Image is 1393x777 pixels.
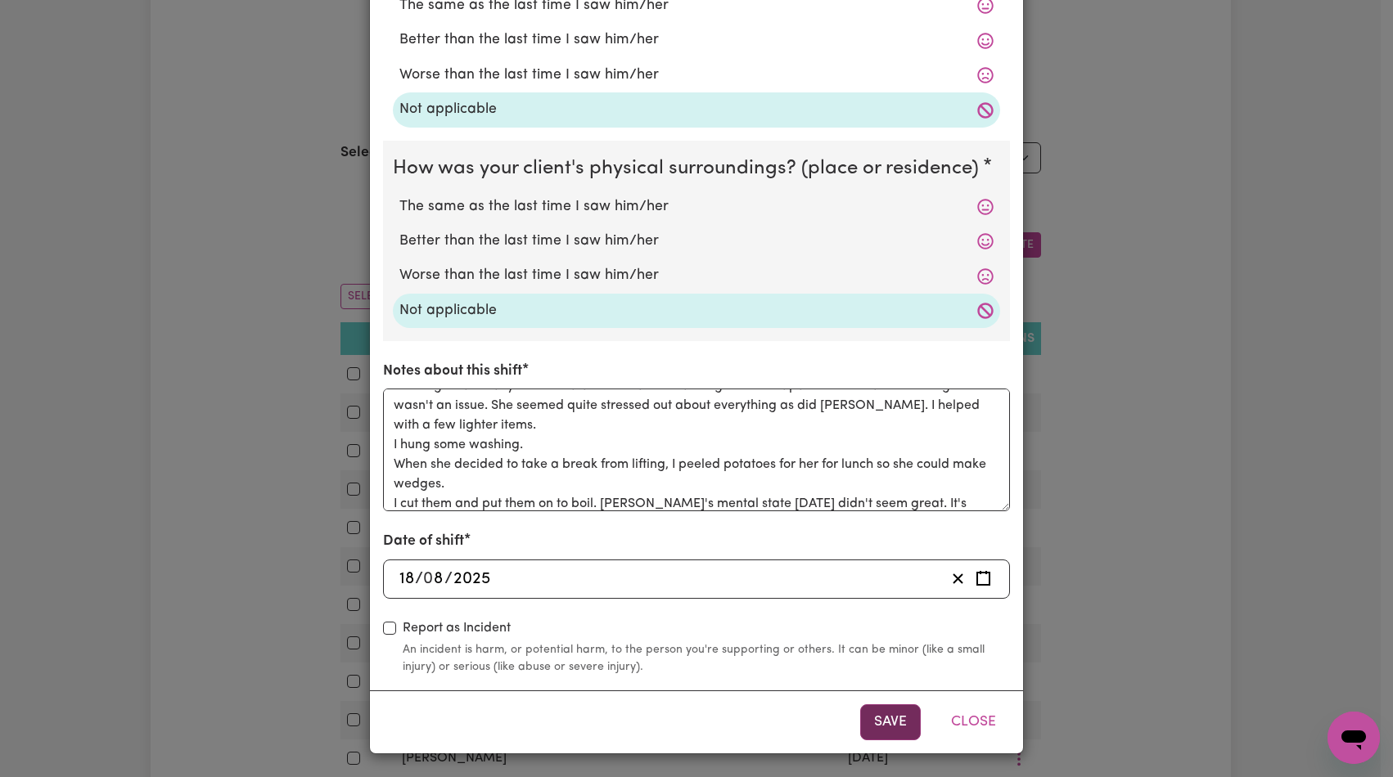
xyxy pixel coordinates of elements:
[423,571,433,587] span: 0
[399,300,994,321] label: Not applicable
[1328,712,1380,764] iframe: Button to launch messaging window
[399,29,994,51] label: Better than the last time I saw him/her
[403,618,511,638] label: Report as Incident
[424,567,444,591] input: --
[415,570,423,588] span: /
[383,361,522,382] label: Notes about this shift
[945,567,971,591] button: Clear date of shift
[403,641,1010,676] small: An incident is harm, or potential harm, to the person you're supporting or others. It can be mino...
[399,567,415,591] input: --
[383,388,1010,511] textarea: [PERSON_NAME] was getting ready for the day when I arrived. I put some dishes away and washed som...
[399,65,994,86] label: Worse than the last time I saw him/her
[444,570,453,588] span: /
[383,531,464,552] label: Date of shift
[399,99,994,120] label: Not applicable
[860,704,921,740] button: Save
[393,154,985,183] legend: How was your client's physical surroundings? (place or residence)
[399,231,994,252] label: Better than the last time I saw him/her
[399,196,994,218] label: The same as the last time I saw him/her
[453,567,491,591] input: ----
[399,265,994,286] label: Worse than the last time I saw him/her
[971,567,996,591] button: Enter the date of shift
[937,704,1010,740] button: Close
